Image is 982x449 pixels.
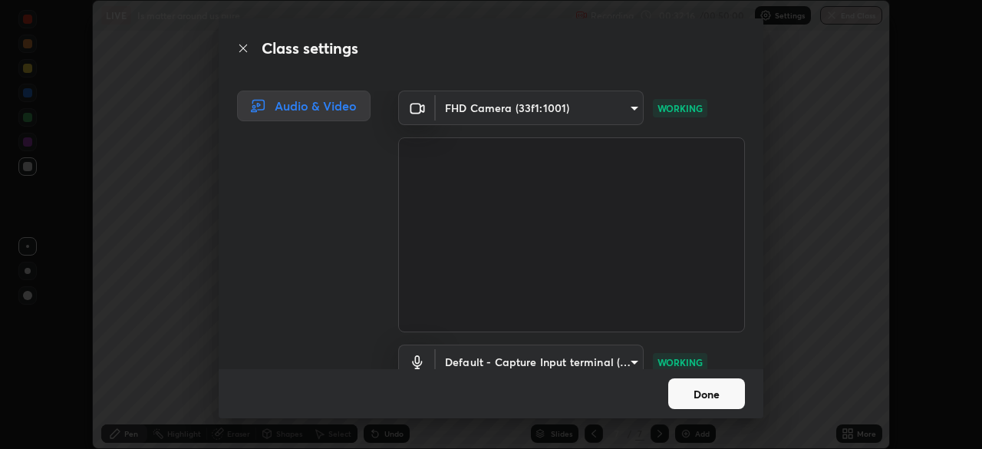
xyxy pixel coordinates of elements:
[237,91,371,121] div: Audio & Video
[262,37,358,60] h2: Class settings
[668,378,745,409] button: Done
[657,355,703,369] p: WORKING
[657,101,703,115] p: WORKING
[436,91,644,125] div: FHD Camera (33f1:1001)
[436,345,644,379] div: FHD Camera (33f1:1001)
